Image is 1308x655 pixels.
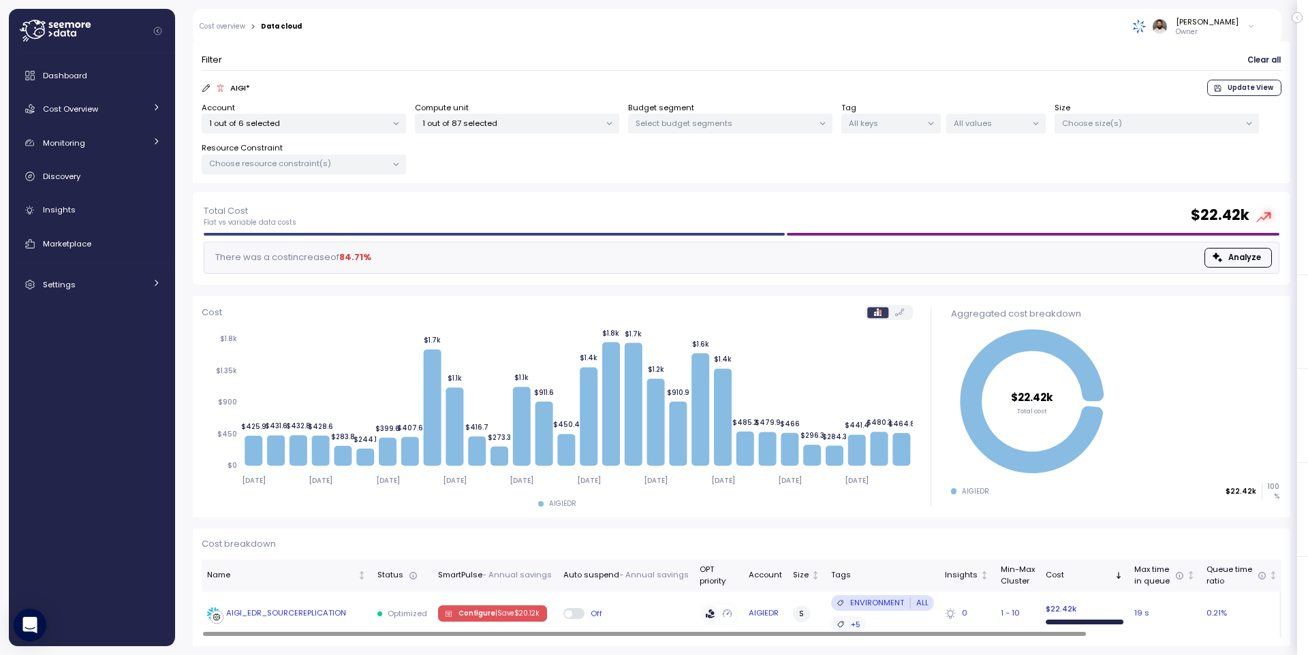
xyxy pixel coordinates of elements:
span: Insights [43,204,76,215]
h2: $ 22.42k [1191,206,1249,225]
p: Cost [202,306,222,319]
p: $ 22.42k [1046,603,1123,614]
tspan: [DATE] [443,476,467,485]
div: AIGIEDR [549,499,576,509]
span: Clear all [1247,51,1281,69]
tspan: [DATE] [845,476,869,485]
th: NameNot sorted [202,560,372,592]
div: Cost [1046,569,1112,581]
p: All values [954,118,1027,129]
tspan: $431.6 [264,422,287,431]
tspan: $910.9 [667,388,689,397]
tspan: $485.2 [732,418,758,427]
p: Filter [202,53,222,67]
span: Dashboard [43,70,87,81]
button: Configure |Save$20.12k [438,605,547,622]
div: SmartPulse [438,569,552,581]
div: Data cloud [261,23,302,30]
a: Insights [14,197,170,224]
span: Settings [43,279,76,290]
span: 0.21 % [1206,607,1227,620]
a: Dashboard [14,62,170,89]
span: Update View [1228,80,1273,95]
p: Choose size(s) [1062,118,1240,129]
p: ENVIRONMENT [850,597,904,608]
button: Update View [1207,80,1281,96]
tspan: [DATE] [644,476,668,485]
tspan: Total cost [1017,406,1047,415]
div: Tags [831,569,934,581]
tspan: $450.4 [553,421,580,430]
tspan: $911.6 [534,388,554,397]
a: Settings [14,271,170,298]
tspan: $273.3 [488,433,511,442]
tspan: $399.6 [375,424,400,433]
tspan: $1.1k [514,374,529,383]
a: Monitoring [14,129,170,157]
tspan: $480.3 [867,419,892,428]
div: Auto suspend [563,569,689,581]
tspan: $464.8 [888,419,915,428]
span: Monitoring [43,138,85,148]
span: S [799,607,804,621]
div: Not sorted [980,571,989,580]
p: Select budget segments [636,118,813,129]
span: Off [585,608,603,619]
button: Collapse navigation [149,26,166,36]
p: 1 out of 6 selected [209,118,387,129]
tspan: $1.8k [602,329,619,338]
div: Open Intercom Messenger [14,609,46,641]
p: - Annual savings [619,569,689,581]
div: Max time in queue [1134,564,1184,588]
div: Size [793,569,809,581]
tspan: $466 [780,419,800,428]
tspan: $900 [218,398,237,407]
tspan: $428.6 [308,422,333,431]
div: 84.71 % [339,251,371,264]
div: Aggregated cost breakdown [951,307,1279,321]
tspan: $284.3 [822,432,847,441]
th: SizeNot sorted [788,560,826,592]
p: - Annual savings [482,569,552,581]
p: 100 % [1262,482,1279,500]
div: There was a cost increase of [211,251,371,264]
div: [PERSON_NAME] [1176,16,1239,27]
p: Total Cost [204,204,296,218]
div: AIGIEDR [962,487,989,496]
p: AIGI * [230,82,250,93]
p: Flat vs variable data costs [204,218,296,227]
tspan: $432.8 [286,422,311,431]
tspan: $1.2k [647,366,664,374]
tspan: $425.9 [241,422,266,431]
span: Configure [458,606,539,621]
a: Cost Overview [14,95,170,123]
p: Cost breakdown [202,537,1281,551]
div: OPT priority [700,564,738,588]
tspan: $296.3 [800,432,824,441]
div: Min-Max Cluster [1001,564,1035,588]
a: Marketplace [14,230,170,257]
tspan: [DATE] [778,476,802,485]
tspan: $283.8 [331,432,355,441]
tspan: [DATE] [711,476,734,485]
p: | Save $ 20.12k [495,609,539,618]
div: Account [749,569,782,581]
tspan: $1.8k [220,335,237,344]
p: Optimized [388,608,427,619]
p: All keys [849,118,922,129]
tspan: $1.4k [580,354,597,363]
div: > [251,22,255,31]
th: Queue timeratioNot sorted [1201,560,1283,592]
p: Owner [1176,27,1239,37]
label: Resource Constraint [202,142,283,155]
tspan: $1.7k [625,330,642,338]
div: Not sorted [357,571,367,580]
span: Marketplace [43,238,91,249]
button: Clear all [1247,50,1281,70]
div: Sorted descending [1114,571,1123,580]
a: Discovery [14,163,170,190]
div: Status [377,569,427,581]
tspan: $407.6 [397,424,423,432]
tspan: $244.1 [354,435,377,444]
div: Not sorted [1186,571,1196,580]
